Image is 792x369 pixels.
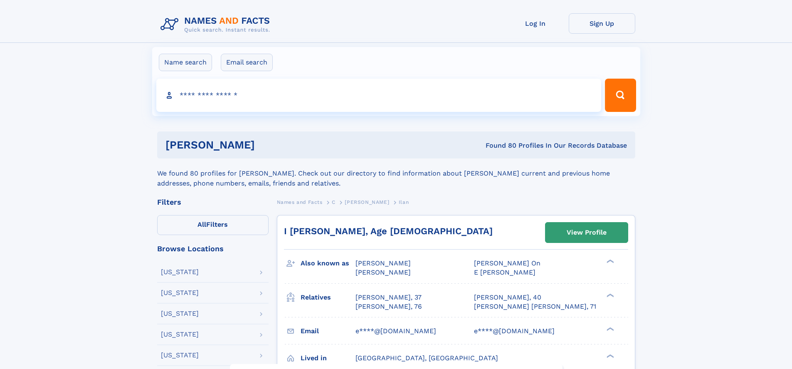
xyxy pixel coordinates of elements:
span: [PERSON_NAME] [345,199,389,205]
div: We found 80 profiles for [PERSON_NAME]. Check out our directory to find information about [PERSON... [157,158,635,188]
label: Name search [159,54,212,71]
span: [PERSON_NAME] [355,268,411,276]
img: Logo Names and Facts [157,13,277,36]
div: Found 80 Profiles In Our Records Database [370,141,627,150]
label: Email search [221,54,273,71]
span: All [197,220,206,228]
div: View Profile [567,223,607,242]
h1: [PERSON_NAME] [165,140,370,150]
div: [US_STATE] [161,269,199,275]
span: C [332,199,336,205]
div: ❯ [604,292,614,298]
a: Names and Facts [277,197,323,207]
span: [PERSON_NAME] [355,259,411,267]
a: [PERSON_NAME] [345,197,389,207]
div: ❯ [604,326,614,332]
a: I [PERSON_NAME], Age [DEMOGRAPHIC_DATA] [284,226,493,236]
a: [PERSON_NAME], 76 [355,302,422,311]
h3: Email [301,324,355,338]
a: [PERSON_NAME], 37 [355,293,422,302]
span: [GEOGRAPHIC_DATA], [GEOGRAPHIC_DATA] [355,354,498,362]
input: search input [156,79,602,112]
h3: Relatives [301,290,355,305]
div: Filters [157,198,269,206]
a: [PERSON_NAME], 40 [474,293,541,302]
div: [US_STATE] [161,310,199,317]
a: View Profile [545,223,628,243]
div: [US_STATE] [161,290,199,296]
div: Browse Locations [157,245,269,253]
a: Sign Up [569,13,635,34]
a: Log In [502,13,569,34]
span: E [PERSON_NAME] [474,268,535,276]
span: [PERSON_NAME] On [474,259,540,267]
button: Search Button [605,79,636,112]
div: [US_STATE] [161,352,199,359]
span: Ilan [399,199,409,205]
a: [PERSON_NAME] [PERSON_NAME], 71 [474,302,596,311]
div: [US_STATE] [161,331,199,338]
div: ❯ [604,259,614,264]
a: C [332,197,336,207]
div: ❯ [604,353,614,359]
h3: Lived in [301,351,355,365]
h3: Also known as [301,256,355,270]
label: Filters [157,215,269,235]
